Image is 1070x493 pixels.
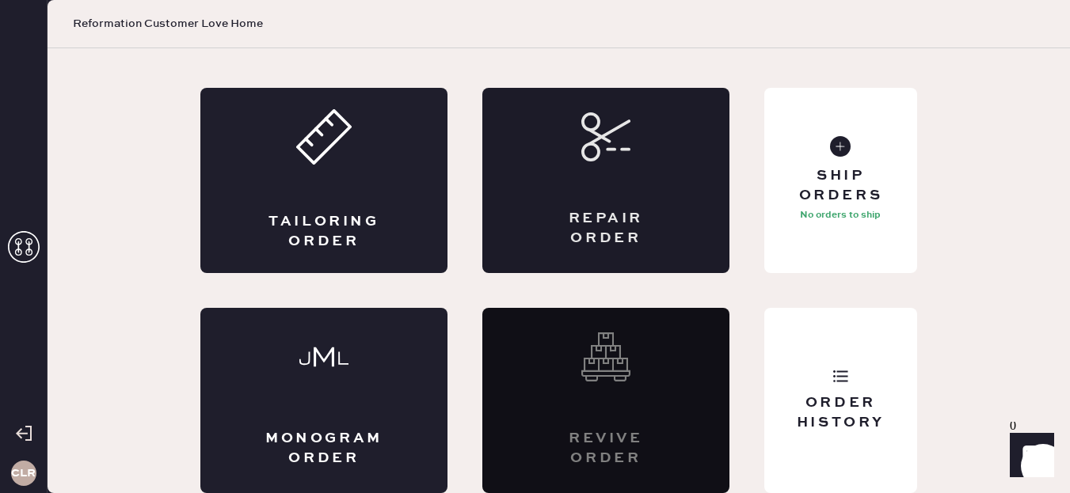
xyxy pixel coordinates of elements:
span: Reformation Customer Love Home [73,16,263,32]
div: Monogram Order [264,429,384,468]
h3: CLR [11,468,36,479]
p: No orders to ship [800,206,881,225]
div: Repair Order [546,209,666,248]
div: Revive order [546,429,666,468]
div: Ship Orders [777,166,904,206]
iframe: Front Chat [995,422,1063,490]
div: Order History [777,393,904,433]
div: Interested? Contact us at care@hemster.co [482,308,729,493]
div: Tailoring Order [264,212,384,252]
